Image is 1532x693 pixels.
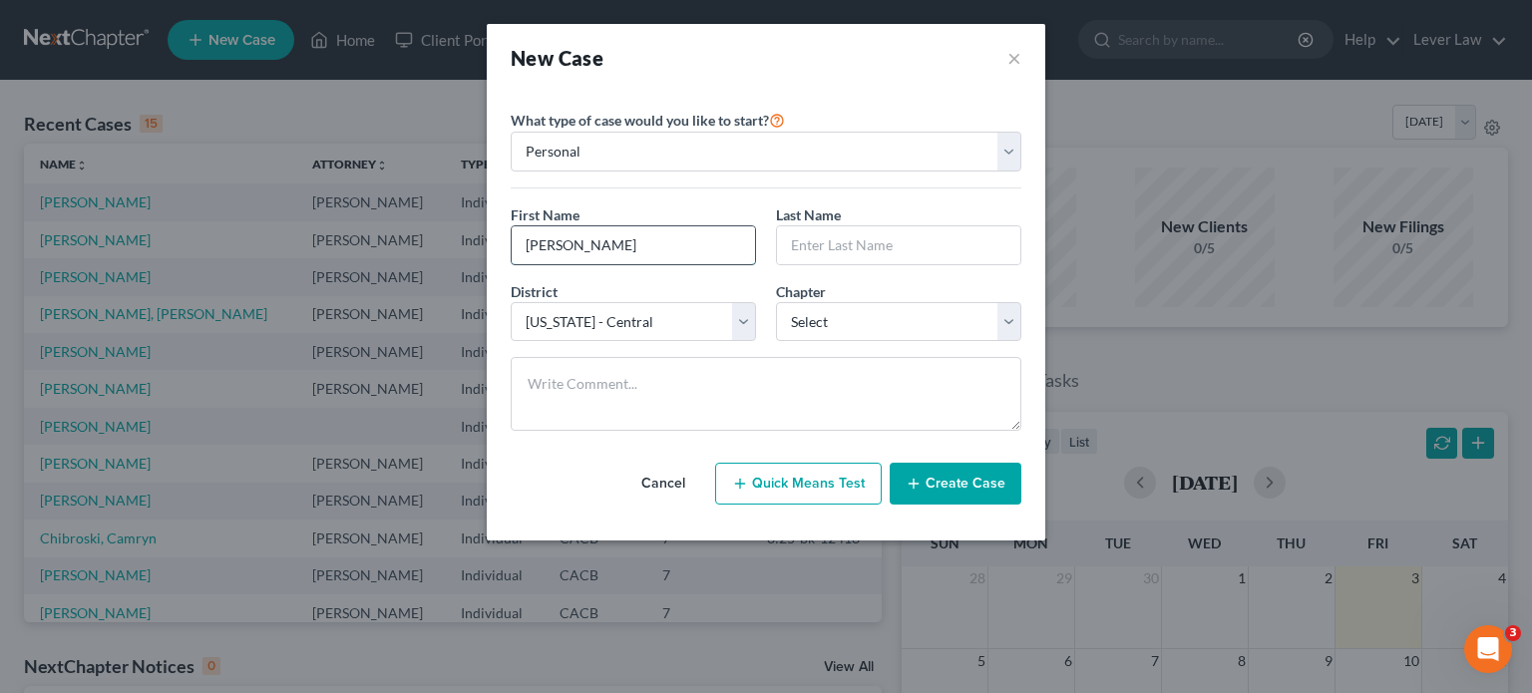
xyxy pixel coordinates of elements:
[1505,625,1521,641] span: 3
[777,226,1020,264] input: Enter Last Name
[776,206,841,223] span: Last Name
[890,463,1021,505] button: Create Case
[1007,44,1021,72] button: ×
[512,226,755,264] input: Enter First Name
[715,463,882,505] button: Quick Means Test
[511,206,579,223] span: First Name
[776,283,826,300] span: Chapter
[511,283,558,300] span: District
[619,464,707,504] button: Cancel
[1464,625,1512,673] iframe: Intercom live chat
[511,108,785,132] label: What type of case would you like to start?
[511,46,603,70] strong: New Case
